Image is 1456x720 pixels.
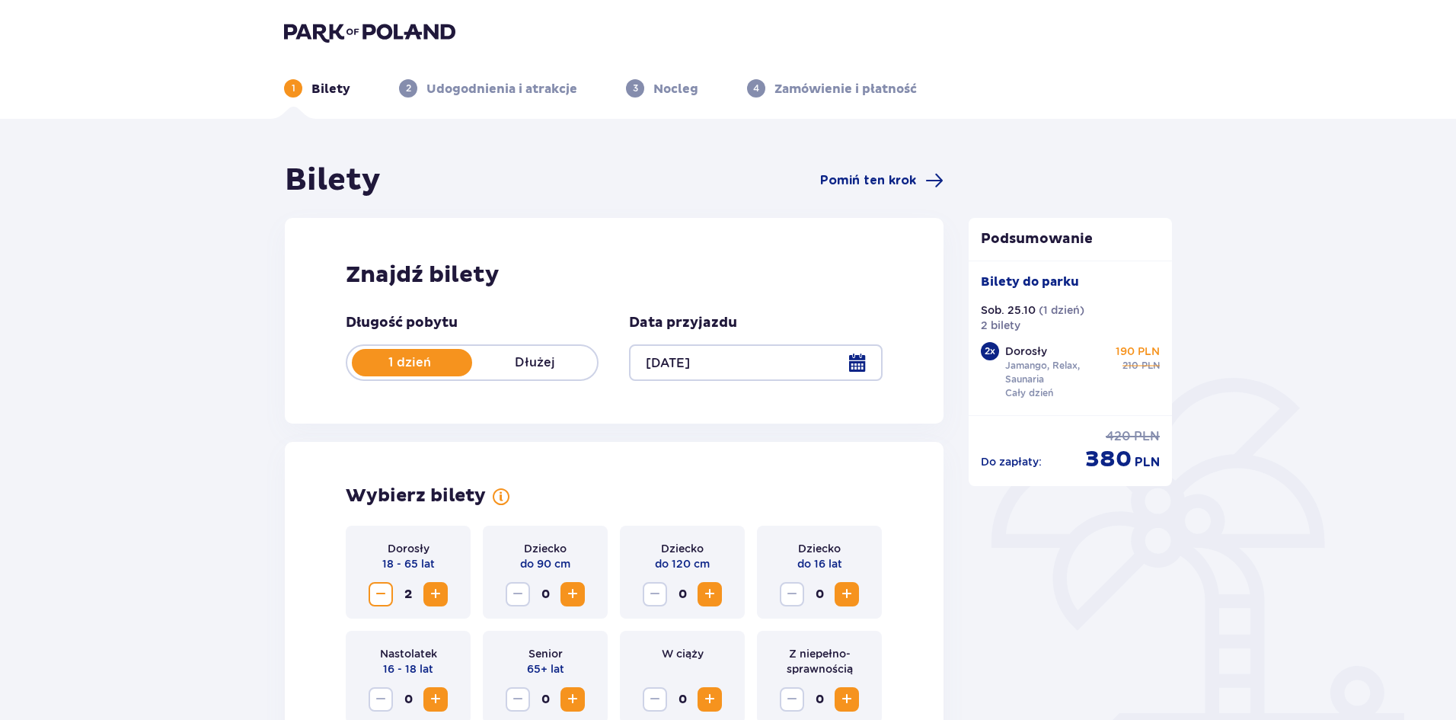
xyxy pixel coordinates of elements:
[472,354,597,371] p: Dłużej
[981,318,1020,333] p: 2 bilety
[629,314,737,332] p: Data przyjazdu
[633,82,638,95] p: 3
[285,162,381,200] h1: Bilety
[969,230,1173,248] p: Podsumowanie
[346,261,883,290] h2: Znajdź bilety
[698,687,722,712] button: Zwiększ
[835,582,859,606] button: Zwiększ
[747,79,917,98] div: 4Zamówienie i płatność
[1085,445,1132,474] span: 380
[1039,302,1084,318] p: ( 1 dzień )
[774,81,917,98] p: Zamówienie i płatność
[292,82,295,95] p: 1
[662,646,704,661] p: W ciąży
[1134,428,1160,445] span: PLN
[369,687,393,712] button: Zmniejsz
[369,582,393,606] button: Zmniejsz
[653,81,698,98] p: Nocleg
[1135,454,1160,471] span: PLN
[670,582,694,606] span: 0
[380,646,437,661] p: Nastolatek
[780,687,804,712] button: Zmniejsz
[396,582,420,606] span: 2
[311,81,350,98] p: Bilety
[807,687,832,712] span: 0
[284,21,455,43] img: Park of Poland logo
[797,556,842,571] p: do 16 lat
[769,646,870,677] p: Z niepełno­sprawnością
[981,274,1079,290] p: Bilety do parku
[643,582,667,606] button: Zmniejsz
[423,582,448,606] button: Zwiększ
[1005,344,1047,359] p: Dorosły
[426,81,577,98] p: Udogodnienia i atrakcje
[560,582,585,606] button: Zwiększ
[347,354,472,371] p: 1 dzień
[655,556,710,571] p: do 120 cm
[1005,386,1053,400] p: Cały dzień
[753,82,759,95] p: 4
[560,687,585,712] button: Zwiększ
[506,687,530,712] button: Zmniejsz
[346,485,486,507] h2: Wybierz bilety
[807,582,832,606] span: 0
[835,687,859,712] button: Zwiększ
[661,541,704,556] p: Dziecko
[1005,359,1110,386] p: Jamango, Relax, Saunaria
[383,661,433,677] p: 16 - 18 lat
[1122,359,1138,373] span: 210
[643,687,667,712] button: Zmniejsz
[382,556,435,571] p: 18 - 65 lat
[524,541,567,556] p: Dziecko
[820,172,916,189] span: Pomiń ten krok
[346,314,458,332] p: Długość pobytu
[698,582,722,606] button: Zwiększ
[981,454,1042,469] p: Do zapłaty :
[396,687,420,712] span: 0
[533,582,557,606] span: 0
[1106,428,1131,445] span: 420
[1116,344,1160,359] p: 190 PLN
[780,582,804,606] button: Zmniejsz
[528,646,563,661] p: Senior
[423,687,448,712] button: Zwiększ
[1141,359,1160,373] span: PLN
[506,582,530,606] button: Zmniejsz
[406,82,411,95] p: 2
[533,687,557,712] span: 0
[527,661,564,677] p: 65+ lat
[798,541,841,556] p: Dziecko
[670,687,694,712] span: 0
[626,79,698,98] div: 3Nocleg
[981,342,999,360] div: 2 x
[399,79,577,98] div: 2Udogodnienia i atrakcje
[820,171,944,190] a: Pomiń ten krok
[981,302,1036,318] p: Sob. 25.10
[520,556,570,571] p: do 90 cm
[284,79,350,98] div: 1Bilety
[388,541,429,556] p: Dorosły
